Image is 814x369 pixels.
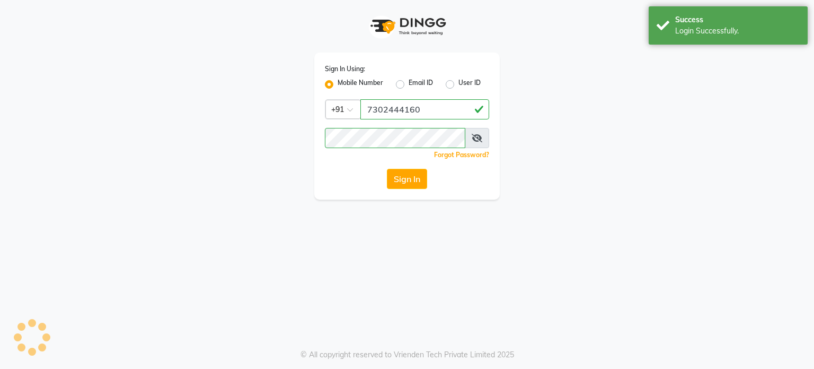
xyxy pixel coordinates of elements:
label: Email ID [409,78,433,91]
img: logo1.svg [365,11,449,42]
label: Mobile Number [338,78,383,91]
div: Login Successfully. [675,25,800,37]
input: Username [360,99,489,119]
label: Sign In Using: [325,64,365,74]
input: Username [325,128,465,148]
button: Sign In [387,169,427,189]
div: Success [675,14,800,25]
label: User ID [458,78,481,91]
a: Forgot Password? [434,151,489,159]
